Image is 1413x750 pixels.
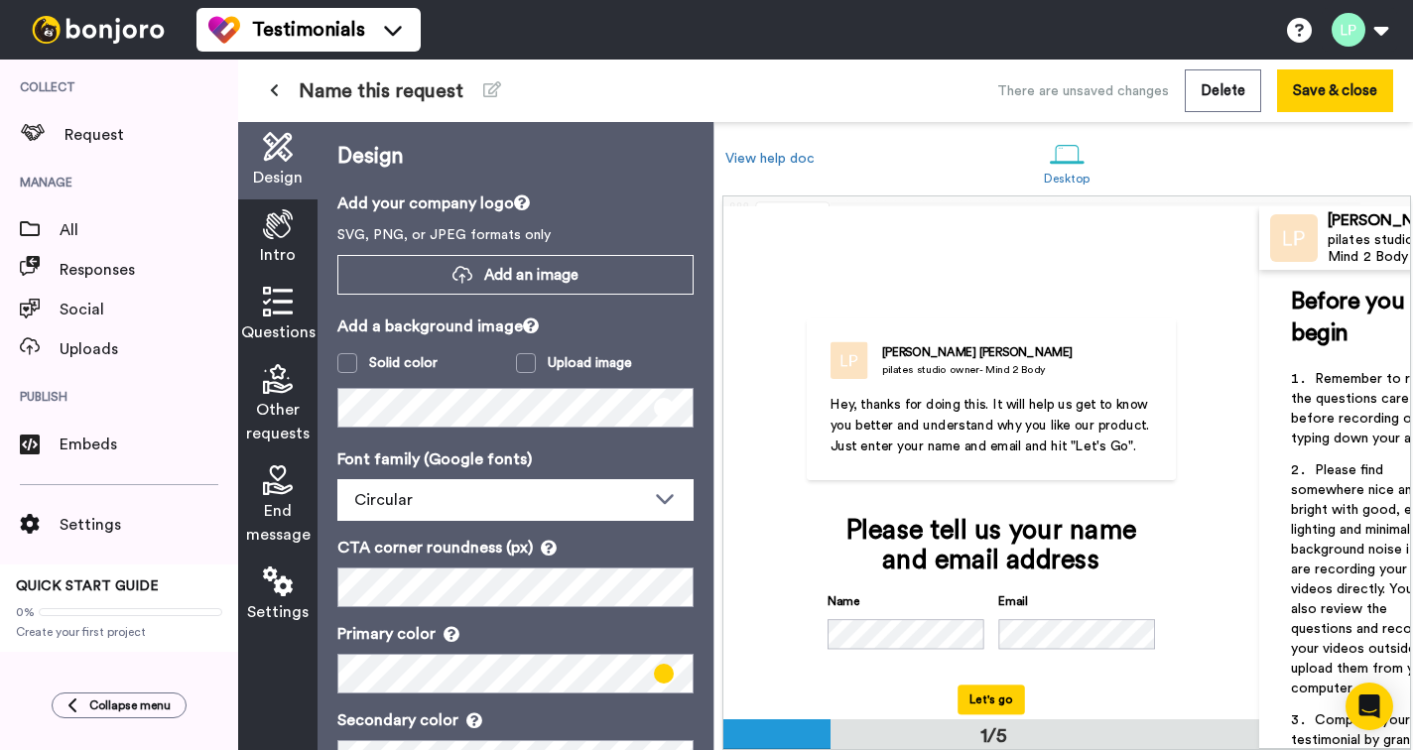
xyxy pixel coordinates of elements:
[64,123,238,147] span: Request
[1185,69,1261,112] button: Delete
[1270,214,1318,262] img: Profile Image
[1044,172,1091,186] div: Desktop
[16,579,159,593] span: QUICK START GUIDE
[354,492,413,508] span: Circular
[828,592,860,610] label: Name
[337,622,694,646] p: Primary color
[369,353,438,373] div: Solid color
[260,243,296,267] span: Intro
[1277,69,1393,112] button: Save & close
[16,604,35,620] span: 0%
[60,337,238,361] span: Uploads
[60,218,238,242] span: All
[89,697,171,713] span: Collapse menu
[946,722,1041,750] div: 1/5
[548,353,632,373] div: Upload image
[828,516,1156,575] div: Please tell us your name and email address
[247,600,309,624] span: Settings
[253,166,303,189] span: Design
[337,447,694,471] p: Font family (Google fonts)
[337,314,694,338] p: Add a background image
[337,225,694,245] p: SVG, PNG, or JPEG formats only
[831,398,1154,453] span: Hey, thanks for doing this. It will help us get to know you better and understand why you like ou...
[60,513,238,537] span: Settings
[52,692,187,718] button: Collapse menu
[60,298,238,321] span: Social
[958,685,1025,714] button: Let's go
[60,258,238,282] span: Responses
[998,592,1028,610] label: Email
[1291,290,1410,345] span: Before you begin
[337,536,694,560] p: CTA corner roundness (px)
[16,624,222,640] span: Create your first project
[241,320,316,344] span: Questions
[246,499,311,547] span: End message
[208,14,240,46] img: tm-color.svg
[24,16,173,44] img: bj-logo-header-white.svg
[337,708,694,732] p: Secondary color
[1346,683,1393,730] div: Open Intercom Messenger
[882,363,1073,378] div: pilates studio owner- Mind 2 Body
[337,191,694,215] p: Add your company logo
[252,16,365,44] span: Testimonials
[1034,127,1100,195] a: Desktop
[484,265,578,286] span: Add an image
[997,81,1169,101] div: There are unsaved changes
[246,398,310,445] span: Other requests
[831,342,868,380] img: pilates studio owner- Mind 2 Body
[337,142,694,172] p: Design
[299,77,463,105] span: Name this request
[60,433,238,456] span: Embeds
[337,255,694,295] button: Add an image
[882,343,1073,361] div: [PERSON_NAME] [PERSON_NAME]
[725,152,815,166] a: View help doc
